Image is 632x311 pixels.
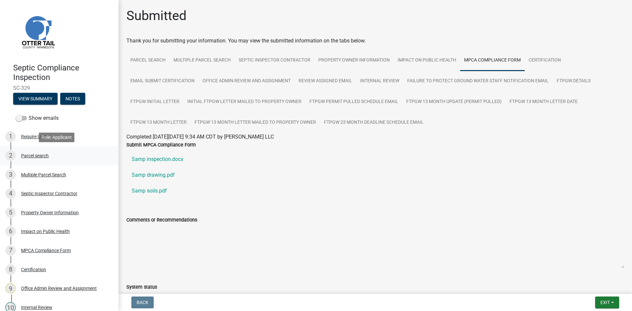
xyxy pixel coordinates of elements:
[13,63,113,82] h4: Septic Compliance Inspection
[553,71,594,92] a: FTPGW Details
[126,143,196,147] label: Submit MPCA Compliance Form
[126,8,187,24] h1: Submitted
[16,114,59,122] label: Show emails
[5,207,16,218] div: 5
[126,50,170,71] a: Parcel search
[126,167,624,183] a: Samp drawing.pdf
[126,285,157,290] label: System status
[60,93,85,105] button: Notes
[460,50,525,71] a: MPCA Compliance Form
[126,71,198,92] a: Email Submit Certification
[21,153,49,158] div: Parcel search
[137,300,148,305] span: Back
[394,50,460,71] a: Impact on Public Health
[21,305,52,310] div: Internal Review
[191,112,320,133] a: FTPGW 13 Month Letter Mailed to Property Owner
[21,286,97,291] div: Office Admin Review and Assignment
[183,91,305,113] a: Initial FTPGW Letter Mailed to Property Owner
[39,133,74,142] div: Role: Applicant
[126,151,624,167] a: Samp inspection.docx
[126,91,183,113] a: FTPGW Initial Letter
[5,283,16,294] div: 9
[305,91,402,113] a: FTPGW Permit Pulled Schedule Email
[314,50,394,71] a: Property Owner Information
[170,50,235,71] a: Multiple Parcel Search
[5,245,16,256] div: 7
[235,50,314,71] a: Septic Inspector Contractor
[21,267,46,272] div: Certification
[600,300,610,305] span: Exit
[525,50,565,71] a: Certification
[60,96,85,102] wm-modal-confirm: Notes
[506,91,582,113] a: FTPGW 13 Month Letter Date
[131,297,154,308] button: Back
[126,218,197,222] label: Comments or Recommendations
[595,297,619,308] button: Exit
[21,191,77,196] div: Septic Inspector Contractor
[21,134,47,139] div: Require User
[126,112,191,133] a: FTPGW 13 Month Letter
[126,134,274,140] span: Completed [DATE][DATE] 9:34 AM CDT by [PERSON_NAME] LLC
[5,226,16,237] div: 6
[5,169,16,180] div: 3
[403,71,553,92] a: Failure to Protect Ground Water Staff Notification Email
[13,7,63,56] img: Otter Tail County, Minnesota
[126,183,624,199] a: Samp soils.pdf
[402,91,506,113] a: FTPGW 13 Month Update (permit pulled)
[356,71,403,92] a: Internal Review
[5,188,16,199] div: 4
[21,210,79,215] div: Property Owner Information
[295,71,356,92] a: Review Assigned Email
[21,172,66,177] div: Multiple Parcel Search
[5,131,16,142] div: 1
[13,85,105,91] span: SC-329
[13,96,58,102] wm-modal-confirm: Summary
[5,150,16,161] div: 2
[21,229,70,234] div: Impact on Public Health
[126,37,624,45] div: Thank you for submitting your information. You may view the submitted information on the tabs below.
[21,248,71,253] div: MPCA Compliance Form
[320,112,428,133] a: FTPGW 23 Month Deadline Schedule Email
[198,71,295,92] a: Office Admin Review and Assignment
[5,264,16,275] div: 8
[13,93,58,105] button: View Summary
